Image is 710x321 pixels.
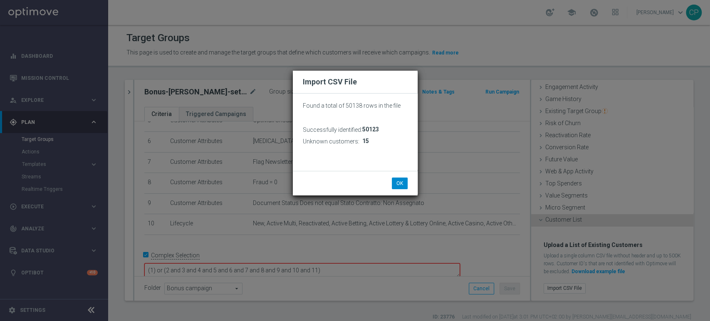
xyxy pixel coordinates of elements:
[303,126,362,133] h3: Successfully identified:
[303,77,408,87] h2: Import CSV File
[362,138,369,145] span: 15
[303,102,408,109] p: Found a total of 50138 rows in the file
[362,126,379,133] span: 50123
[392,178,408,189] button: OK
[303,138,359,145] h3: Unknown customers:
